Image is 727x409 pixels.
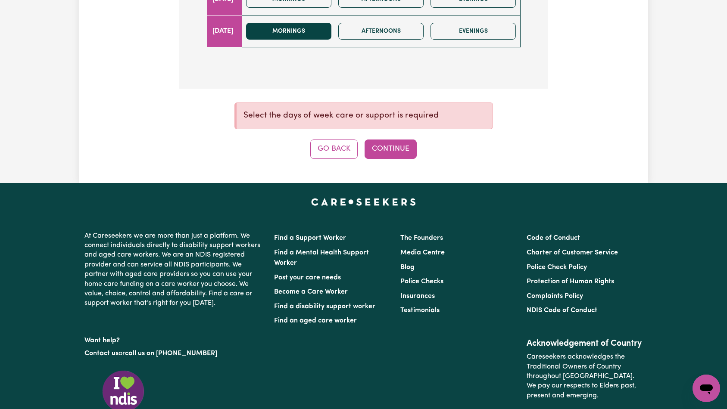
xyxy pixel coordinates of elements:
a: call us on [PHONE_NUMBER] [125,350,217,357]
a: Find a Support Worker [274,235,346,242]
button: Continue [365,139,417,158]
button: Go Back [310,139,358,158]
a: NDIS Code of Conduct [527,307,597,314]
a: Become a Care Worker [274,288,348,295]
a: Complaints Policy [527,293,583,300]
a: Contact us [84,350,119,357]
a: Post your care needs [274,274,341,281]
a: Protection of Human Rights [527,278,614,285]
p: Careseekers acknowledges the Traditional Owners of Country throughout [GEOGRAPHIC_DATA]. We pay o... [527,349,643,404]
td: [DATE] [207,15,242,47]
p: At Careseekers we are more than just a platform. We connect individuals directly to disability su... [84,228,264,312]
iframe: Button to launch messaging window [693,375,720,402]
a: Police Check Policy [527,264,587,271]
a: Find an aged care worker [274,317,357,324]
a: The Founders [400,235,443,242]
a: Blog [400,264,415,271]
a: Police Checks [400,278,443,285]
a: Insurances [400,293,435,300]
h2: Acknowledgement of Country [527,338,643,349]
p: or [84,345,264,362]
a: Testimonials [400,307,440,314]
a: Find a Mental Health Support Worker [274,249,369,266]
button: Mornings [246,23,331,40]
a: Find a disability support worker [274,303,375,310]
a: Code of Conduct [527,235,580,242]
a: Careseekers home page [311,198,416,205]
a: Charter of Customer Service [527,249,618,256]
a: Media Centre [400,249,445,256]
button: Afternoons [338,23,424,40]
p: Select the days of week care or support is required [243,110,486,122]
button: Evenings [431,23,516,40]
p: Want help? [84,332,264,345]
